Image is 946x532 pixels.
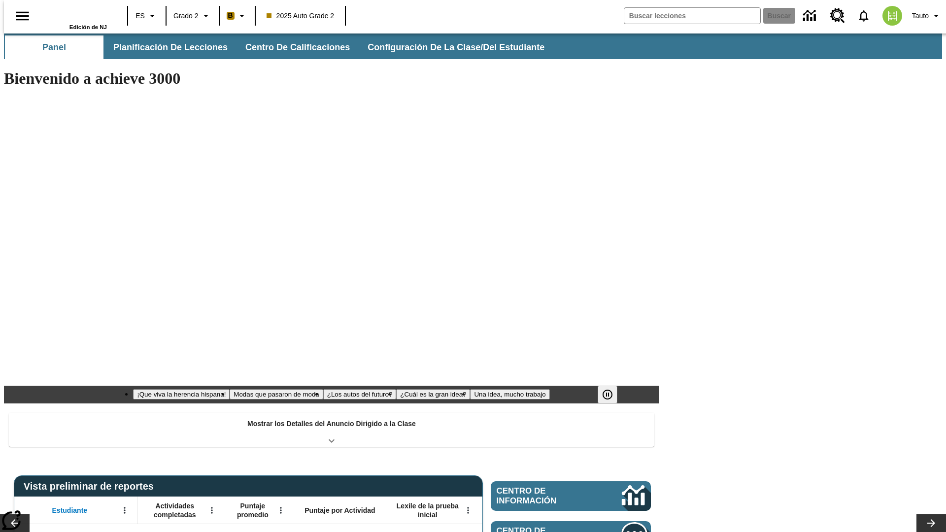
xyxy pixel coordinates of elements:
span: Puntaje por Actividad [304,506,375,515]
p: Mostrar los Detalles del Anuncio Dirigido a la Clase [247,419,416,429]
a: Centro de información [491,481,651,511]
span: Lexile de la prueba inicial [392,501,464,519]
a: Portada [43,4,107,24]
span: Tauto [912,11,929,21]
button: Panel [5,35,103,59]
span: Estudiante [52,506,88,515]
div: Subbarra de navegación [4,35,553,59]
span: Vista preliminar de reportes [24,481,159,492]
span: B [228,9,233,22]
button: Escoja un nuevo avatar [877,3,908,29]
div: Portada [43,3,107,30]
button: Diapositiva 2 Modas que pasaron de moda [230,389,323,399]
button: Diapositiva 1 ¡Que viva la herencia hispana! [133,389,230,399]
input: Buscar campo [624,8,760,24]
a: Centro de recursos, Se abrirá en una pestaña nueva. [824,2,851,29]
a: Centro de información [797,2,824,30]
button: Planificación de lecciones [105,35,236,59]
span: Centro de información [497,486,589,506]
button: Diapositiva 3 ¿Los autos del futuro? [323,389,397,399]
button: Perfil/Configuración [908,7,946,25]
button: Abrir menú [273,503,288,518]
span: Grado 2 [173,11,199,21]
a: Notificaciones [851,3,877,29]
div: Mostrar los Detalles del Anuncio Dirigido a la Clase [9,413,654,447]
button: Diapositiva 5 Una idea, mucho trabajo [470,389,549,399]
span: Puntaje promedio [229,501,276,519]
button: Lenguaje: ES, Selecciona un idioma [131,7,163,25]
span: Actividades completadas [142,501,207,519]
button: Boost El color de la clase es anaranjado claro. Cambiar el color de la clase. [223,7,252,25]
button: Configuración de la clase/del estudiante [360,35,552,59]
span: Edición de NJ [69,24,107,30]
img: avatar image [882,6,902,26]
button: Centro de calificaciones [237,35,358,59]
button: Abrir menú [117,503,132,518]
button: Grado: Grado 2, Elige un grado [169,7,216,25]
button: Abrir menú [461,503,475,518]
button: Abrir el menú lateral [8,1,37,31]
div: Subbarra de navegación [4,33,942,59]
button: Pausar [598,386,617,403]
span: 2025 Auto Grade 2 [267,11,335,21]
button: Abrir menú [204,503,219,518]
span: ES [135,11,145,21]
button: Diapositiva 4 ¿Cuál es la gran idea? [396,389,470,399]
div: Pausar [598,386,627,403]
h1: Bienvenido a achieve 3000 [4,69,659,88]
button: Carrusel de lecciones, seguir [916,514,946,532]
